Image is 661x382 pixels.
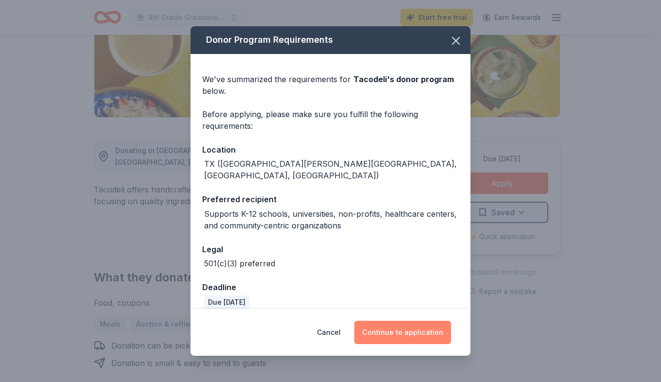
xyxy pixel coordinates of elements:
[204,295,249,309] div: Due [DATE]
[191,26,470,54] div: Donor Program Requirements
[202,108,459,132] div: Before applying, please make sure you fulfill the following requirements:
[354,321,451,344] button: Continue to application
[202,193,459,206] div: Preferred recipient
[204,208,459,231] div: Supports K-12 schools, universities, non-profits, healthcare centers, and community-centric organ...
[204,258,275,269] div: 501(c)(3) preferred
[353,74,454,84] span: Tacodeli 's donor program
[204,158,459,181] div: TX ([GEOGRAPHIC_DATA][PERSON_NAME][GEOGRAPHIC_DATA], [GEOGRAPHIC_DATA], [GEOGRAPHIC_DATA])
[202,243,459,256] div: Legal
[202,73,459,97] div: We've summarized the requirements for below.
[202,281,459,294] div: Deadline
[317,321,341,344] button: Cancel
[202,143,459,156] div: Location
